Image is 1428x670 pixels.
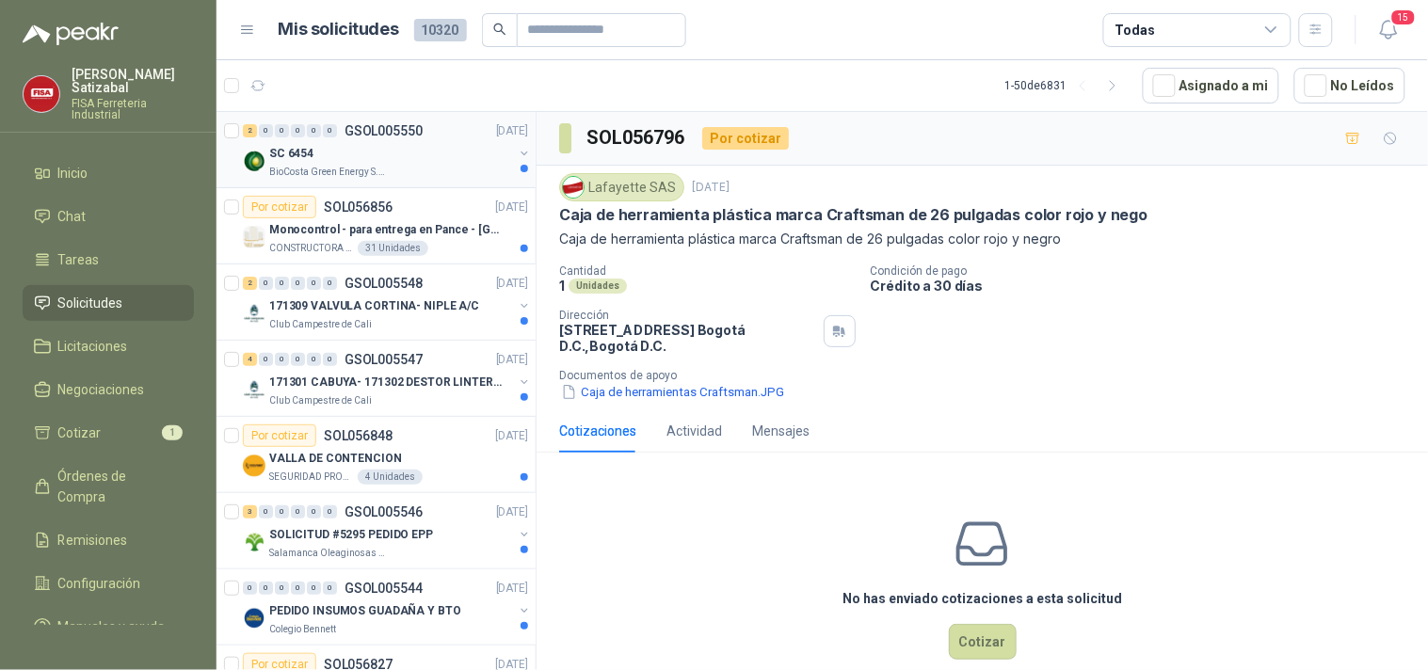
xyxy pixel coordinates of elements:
img: Company Logo [243,607,265,630]
p: [DATE] [496,275,528,293]
img: Company Logo [243,378,265,401]
div: 0 [259,277,273,290]
p: Documentos de apoyo [559,369,1420,382]
div: 0 [323,124,337,137]
span: Configuración [58,573,141,594]
p: Condición de pago [871,264,1420,278]
span: Licitaciones [58,336,128,357]
p: SC 6454 [269,145,313,163]
div: 0 [307,124,321,137]
p: CONSTRUCTORA GRUPO FIP [269,241,354,256]
span: 15 [1390,8,1417,26]
p: [DATE] [692,179,730,197]
p: VALLA DE CONTENCION [269,450,402,468]
a: Cotizar1 [23,415,194,451]
div: 0 [323,582,337,595]
p: Caja de herramienta plástica marca Craftsman de 26 pulgadas color rojo y negro [559,229,1405,249]
img: Company Logo [243,455,265,477]
a: 2 0 0 0 0 0 GSOL005550[DATE] Company LogoSC 6454BioCosta Green Energy S.A.S [243,120,532,180]
p: [DATE] [496,580,528,598]
div: Por cotizar [243,196,316,218]
span: Cotizar [58,423,102,443]
a: Por cotizarSOL056848[DATE] Company LogoVALLA DE CONTENCIONSEGURIDAD PROVISER LTDA4 Unidades [217,417,536,493]
img: Company Logo [243,531,265,553]
p: Crédito a 30 días [871,278,1420,294]
h3: SOL056796 [586,123,687,152]
button: Asignado a mi [1143,68,1279,104]
div: 2 [243,124,257,137]
h3: No has enviado cotizaciones a esta solicitud [842,588,1122,609]
p: FISA Ferreteria Industrial [72,98,194,120]
p: 1 [559,278,565,294]
div: 0 [259,353,273,366]
span: Negociaciones [58,379,145,400]
span: 10320 [414,19,467,41]
div: 0 [291,277,305,290]
div: Mensajes [752,421,810,441]
div: 0 [275,582,289,595]
span: Chat [58,206,87,227]
div: 0 [259,505,273,518]
img: Company Logo [243,150,265,172]
p: [DATE] [496,427,528,445]
div: 0 [275,505,289,518]
img: Logo peakr [23,23,119,45]
div: 0 [259,124,273,137]
a: 4 0 0 0 0 0 GSOL005547[DATE] Company Logo171301 CABUYA- 171302 DESTOR LINTER- 171305 PINZAClub Ca... [243,348,532,408]
img: Company Logo [243,302,265,325]
span: Solicitudes [58,293,123,313]
div: Unidades [569,279,627,294]
p: GSOL005546 [345,505,423,518]
a: 3 0 0 0 0 0 GSOL005546[DATE] Company LogoSOLICITUD #5295 PEDIDO EPPSalamanca Oleaginosas SAS [243,501,532,561]
div: Actividad [666,421,722,441]
p: Salamanca Oleaginosas SAS [269,546,388,561]
p: 171301 CABUYA- 171302 DESTOR LINTER- 171305 PINZA [269,374,504,391]
div: 0 [291,124,305,137]
div: 0 [291,353,305,366]
div: 0 [323,277,337,290]
a: Inicio [23,155,194,191]
p: Cantidad [559,264,856,278]
p: SOLICITUD #5295 PEDIDO EPP [269,526,433,544]
h1: Mis solicitudes [279,16,399,43]
div: 0 [307,505,321,518]
span: Remisiones [58,530,128,550]
p: Colegio Bennett [269,622,336,637]
div: 1 - 50 de 6831 [1005,71,1128,101]
p: [STREET_ADDRESS] Bogotá D.C. , Bogotá D.C. [559,322,816,354]
a: Configuración [23,566,194,601]
a: Órdenes de Compra [23,458,194,515]
div: 0 [307,353,321,366]
a: Negociaciones [23,372,194,407]
p: Dirección [559,309,816,322]
p: GSOL005547 [345,353,423,366]
span: Tareas [58,249,100,270]
p: Club Campestre de Cali [269,393,372,408]
div: 0 [307,582,321,595]
a: Solicitudes [23,285,194,321]
p: Monocontrol - para entrega en Pance - [GEOGRAPHIC_DATA] [269,221,504,239]
p: [PERSON_NAME] Satizabal [72,68,194,94]
span: Manuales y ayuda [58,616,166,637]
div: Cotizaciones [559,421,636,441]
p: GSOL005548 [345,277,423,290]
div: 0 [307,277,321,290]
p: [DATE] [496,199,528,216]
span: 1 [162,425,183,440]
div: 3 [243,505,257,518]
div: 31 Unidades [358,241,428,256]
button: No Leídos [1294,68,1405,104]
div: 4 Unidades [358,470,423,485]
p: [DATE] [496,503,528,521]
a: Manuales y ayuda [23,609,194,645]
p: SEGURIDAD PROVISER LTDA [269,470,354,485]
a: Licitaciones [23,328,194,364]
p: Club Campestre de Cali [269,317,372,332]
p: Caja de herramienta plástica marca Craftsman de 26 pulgadas color rojo y nego [559,205,1147,225]
div: 4 [243,353,257,366]
button: Caja de herramientas Craftsman.JPG [559,382,786,402]
a: Remisiones [23,522,194,558]
img: Company Logo [563,177,584,198]
a: 0 0 0 0 0 0 GSOL005544[DATE] Company LogoPEDIDO INSUMOS GUADAÑA Y BTOColegio Bennett [243,577,532,637]
span: Órdenes de Compra [58,466,176,507]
